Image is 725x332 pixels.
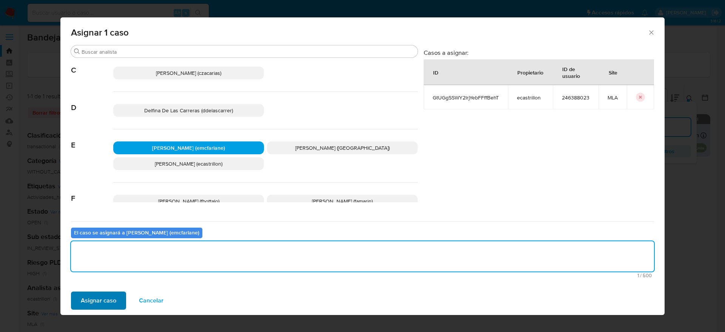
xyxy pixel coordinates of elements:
[113,157,264,170] div: [PERSON_NAME] (ecastrillon)
[648,29,654,36] button: Cerrar ventana
[156,69,221,77] span: [PERSON_NAME] (czacarias)
[71,183,113,203] span: F
[295,144,390,152] span: [PERSON_NAME] ([GEOGRAPHIC_DATA])
[267,141,418,154] div: [PERSON_NAME] ([GEOGRAPHIC_DATA])
[508,63,552,81] div: Propietario
[71,28,648,37] span: Asignar 1 caso
[74,229,199,236] b: El caso se asignará a [PERSON_NAME] (emcfarlane)
[152,144,225,152] span: [PERSON_NAME] (emcfarlane)
[562,94,589,101] span: 246388023
[81,292,116,309] span: Asignar caso
[71,54,113,75] span: C
[113,67,264,79] div: [PERSON_NAME] (czacarias)
[129,292,173,310] button: Cancelar
[71,129,113,150] span: E
[74,48,80,54] button: Buscar
[158,197,219,205] span: [PERSON_NAME] (fbottalo)
[636,93,645,102] button: icon-button
[113,141,264,154] div: [PERSON_NAME] (emcfarlane)
[71,92,113,112] span: D
[424,63,447,81] div: ID
[553,60,598,85] div: ID de usuario
[267,195,418,208] div: [PERSON_NAME] (famarin)
[424,49,654,56] h3: Casos a asignar:
[608,94,618,101] span: MLA
[433,94,499,101] span: GtUGgSSWY2lrjYebFFffBehT
[60,17,665,315] div: assign-modal
[155,160,222,168] span: [PERSON_NAME] (ecastrillon)
[144,107,233,114] span: Delfina De Las Carreras (ddelascarrer)
[73,273,652,278] span: Máximo 500 caracteres
[517,94,544,101] span: ecastrillon
[139,292,164,309] span: Cancelar
[312,197,373,205] span: [PERSON_NAME] (famarin)
[82,48,415,55] input: Buscar analista
[113,195,264,208] div: [PERSON_NAME] (fbottalo)
[113,104,264,117] div: Delfina De Las Carreras (ddelascarrer)
[600,63,626,81] div: Site
[71,292,126,310] button: Asignar caso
